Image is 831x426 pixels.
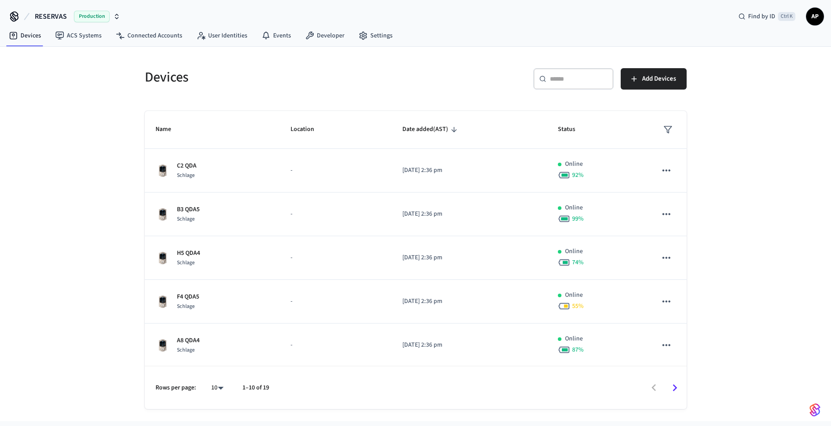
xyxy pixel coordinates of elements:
[156,123,183,136] span: Name
[806,8,824,25] button: AP
[156,295,170,309] img: Schlage Sense Smart Deadbolt with Camelot Trim, Front
[402,166,536,175] p: [DATE] 2:36 pm
[145,68,410,86] h5: Devices
[156,207,170,221] img: Schlage Sense Smart Deadbolt with Camelot Trim, Front
[189,28,254,44] a: User Identities
[291,253,381,262] p: -
[177,161,196,171] p: C2 QDA
[572,345,584,354] span: 87 %
[558,123,587,136] span: Status
[402,340,536,350] p: [DATE] 2:36 pm
[748,12,775,21] span: Find by ID
[565,203,583,213] p: Online
[177,259,195,266] span: Schlage
[807,8,823,25] span: AP
[621,68,687,90] button: Add Devices
[298,28,352,44] a: Developer
[156,383,196,393] p: Rows per page:
[402,209,536,219] p: [DATE] 2:36 pm
[177,215,195,223] span: Schlage
[35,11,67,22] span: RESERVAS
[572,171,584,180] span: 92 %
[565,247,583,256] p: Online
[352,28,400,44] a: Settings
[48,28,109,44] a: ACS Systems
[572,258,584,267] span: 74 %
[810,403,820,417] img: SeamLogoGradient.69752ec5.svg
[177,346,195,354] span: Schlage
[402,123,460,136] span: Date added(AST)
[177,205,200,214] p: B3 QDA5
[778,12,795,21] span: Ctrl K
[565,291,583,300] p: Online
[207,381,228,394] div: 10
[402,297,536,306] p: [DATE] 2:36 pm
[2,28,48,44] a: Devices
[642,73,676,85] span: Add Devices
[291,209,381,219] p: -
[177,336,200,345] p: A8 QDA4
[177,172,195,179] span: Schlage
[572,302,584,311] span: 55 %
[177,249,200,258] p: H5 QDA4
[109,28,189,44] a: Connected Accounts
[177,292,199,302] p: F4 QDA5
[402,253,536,262] p: [DATE] 2:36 pm
[291,166,381,175] p: -
[156,338,170,352] img: Schlage Sense Smart Deadbolt with Camelot Trim, Front
[254,28,298,44] a: Events
[291,297,381,306] p: -
[156,164,170,178] img: Schlage Sense Smart Deadbolt with Camelot Trim, Front
[565,160,583,169] p: Online
[177,303,195,310] span: Schlage
[565,334,583,344] p: Online
[291,340,381,350] p: -
[664,377,685,398] button: Go to next page
[74,11,110,22] span: Production
[242,383,269,393] p: 1–10 of 19
[291,123,326,136] span: Location
[156,251,170,265] img: Schlage Sense Smart Deadbolt with Camelot Trim, Front
[572,214,584,223] span: 99 %
[731,8,802,25] div: Find by IDCtrl K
